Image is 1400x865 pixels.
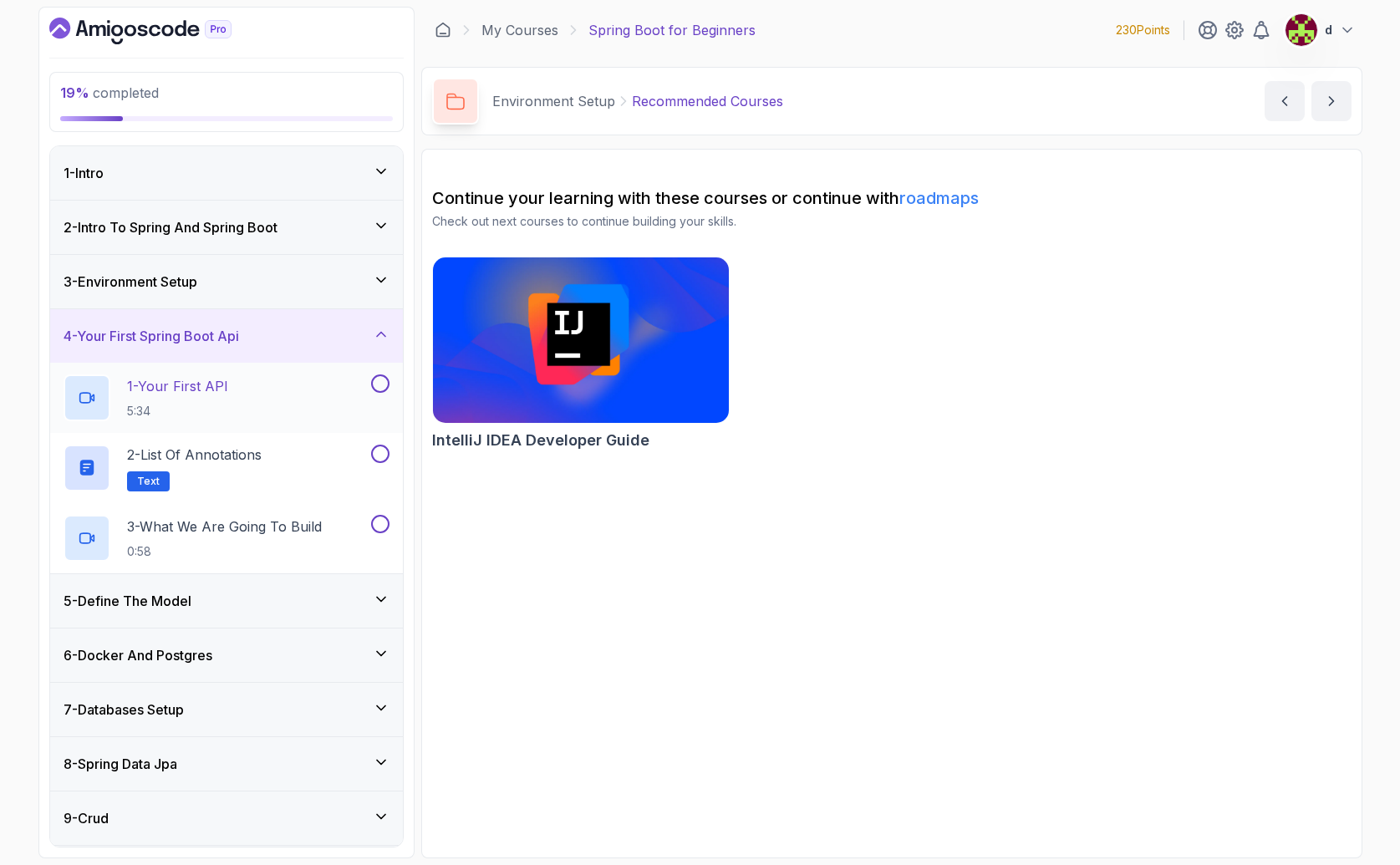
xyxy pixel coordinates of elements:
[588,20,756,40] p: Spring Boot for Beginners
[481,20,558,40] a: My Courses
[1325,22,1332,38] p: d
[64,445,389,491] button: 2-List of AnnotationsText
[432,429,649,452] h2: IntelliJ IDEA Developer Guide
[432,186,1352,210] h2: Continue your learning with these courses or continue with
[64,591,191,611] h3: 5 - Define The Model
[127,376,228,396] p: 1 - Your First API
[50,683,403,736] button: 7-Databases Setup
[632,91,783,111] p: Recommended Courses
[64,754,177,774] h3: 8 - Spring Data Jpa
[432,257,730,452] a: IntelliJ IDEA Developer Guide cardIntelliJ IDEA Developer Guide
[50,628,403,682] button: 6-Docker And Postgres
[127,516,322,537] p: 3 - What We Are Going To Build
[1265,81,1305,121] button: previous content
[1116,22,1170,38] p: 230 Points
[64,645,212,665] h3: 6 - Docker And Postgres
[50,791,403,845] button: 9-Crud
[50,146,403,200] button: 1-Intro
[432,213,1352,230] p: Check out next courses to continue building your skills.
[435,22,451,38] a: Dashboard
[60,84,89,101] span: 19 %
[50,201,403,254] button: 2-Intro To Spring And Spring Boot
[64,326,239,346] h3: 4 - Your First Spring Boot Api
[1285,14,1317,46] img: user profile image
[899,188,979,208] a: roadmaps
[64,808,109,828] h3: 9 - Crud
[49,18,270,44] a: Dashboard
[50,309,403,363] button: 4-Your First Spring Boot Api
[64,217,277,237] h3: 2 - Intro To Spring And Spring Boot
[60,84,159,101] span: completed
[1285,13,1356,47] button: user profile imaged
[50,737,403,791] button: 8-Spring Data Jpa
[492,91,615,111] p: Environment Setup
[64,163,104,183] h3: 1 - Intro
[50,574,403,628] button: 5-Define The Model
[127,445,262,465] p: 2 - List of Annotations
[64,515,389,562] button: 3-What We Are Going To Build0:58
[137,475,160,488] span: Text
[127,403,228,420] p: 5:34
[127,543,322,560] p: 0:58
[433,257,729,423] img: IntelliJ IDEA Developer Guide card
[64,272,197,292] h3: 3 - Environment Setup
[64,700,184,720] h3: 7 - Databases Setup
[64,374,389,421] button: 1-Your First API5:34
[50,255,403,308] button: 3-Environment Setup
[1311,81,1352,121] button: next content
